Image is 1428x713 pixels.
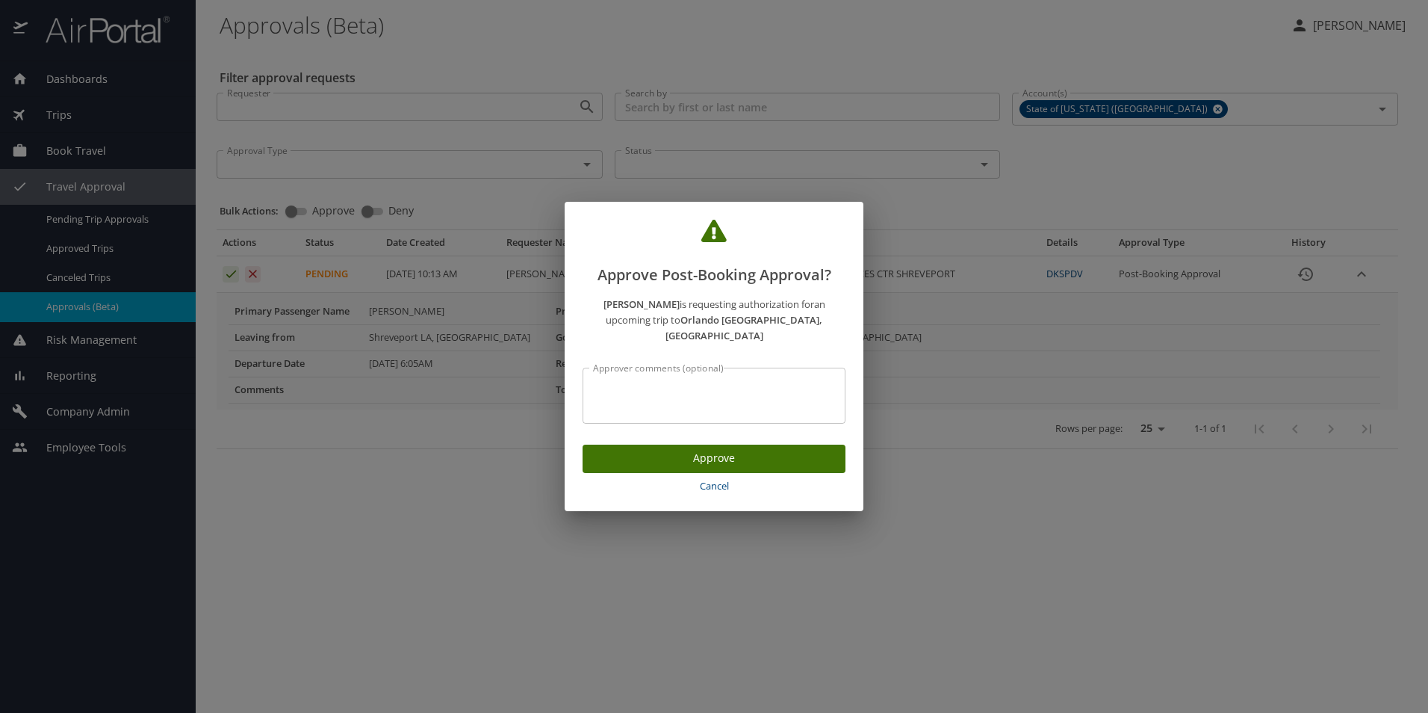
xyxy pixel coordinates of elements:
[589,478,839,495] span: Cancel
[595,449,833,468] span: Approve
[583,220,845,287] h2: Approve Post-Booking Approval?
[583,473,845,499] button: Cancel
[583,297,845,343] p: is requesting authorization for an upcoming trip to
[583,445,845,474] button: Approve
[603,297,680,311] strong: [PERSON_NAME]
[665,313,823,342] strong: Orlando [GEOGRAPHIC_DATA], [GEOGRAPHIC_DATA]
